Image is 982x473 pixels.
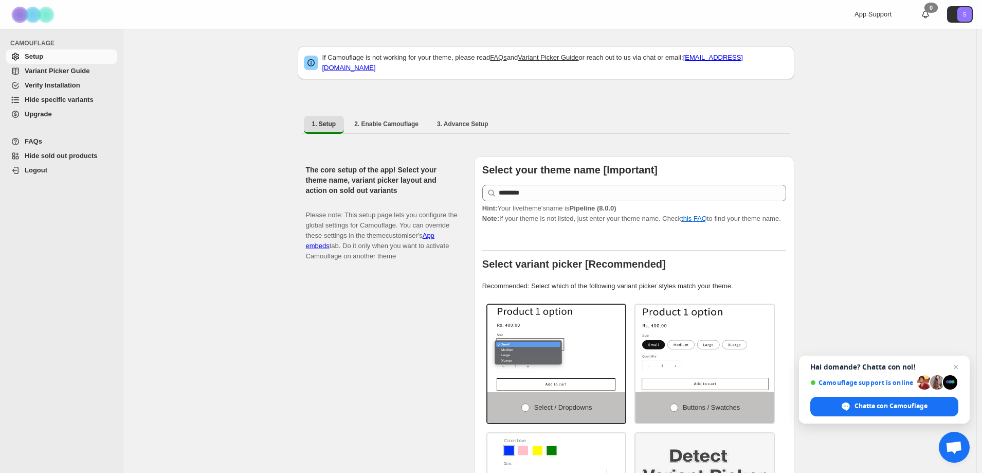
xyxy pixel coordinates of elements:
h2: The core setup of the app! Select your theme name, variant picker layout and action on sold out v... [306,165,458,196]
span: Hai domande? Chatta con noi! [810,363,958,371]
button: Avatar with initials S [947,6,973,23]
img: Select / Dropdowns [487,305,626,392]
img: Camouflage [8,1,60,29]
div: Chatta con Camouflage [810,397,958,416]
span: FAQs [25,137,42,145]
span: Verify Installation [25,81,80,89]
span: App Support [854,10,892,18]
a: Hide specific variants [6,93,117,107]
span: Avatar with initials S [957,7,972,22]
div: 0 [924,3,938,13]
strong: Pipeline (8.0.0) [569,204,616,212]
span: CAMOUFLAGE [10,39,118,47]
span: Upgrade [25,110,52,118]
span: Setup [25,52,43,60]
span: Select / Dropdowns [534,404,592,411]
img: Buttons / Swatches [635,305,774,392]
a: FAQs [490,54,507,61]
span: Chatta con Camouflage [854,401,928,411]
span: Chiudere la chat [950,361,962,373]
p: Recommended: Select which of the following variant picker styles match your theme. [482,281,786,291]
a: Verify Installation [6,78,117,93]
span: Camouflage support is online [810,379,914,387]
p: If your theme is not listed, just enter your theme name. Check to find your theme name. [482,203,786,224]
b: Select variant picker [Recommended] [482,258,666,270]
a: Upgrade [6,107,117,121]
span: Your live theme's name is [482,204,616,212]
a: Variant Picker Guide [6,64,117,78]
span: Logout [25,166,47,174]
a: Hide sold out products [6,149,117,163]
span: 2. Enable Camouflage [354,120,419,128]
a: Logout [6,163,117,178]
strong: Note: [482,215,499,222]
span: Buttons / Swatches [683,404,740,411]
a: 0 [920,9,931,20]
div: Aprire la chat [939,432,970,463]
a: FAQs [6,134,117,149]
b: Select your theme name [Important] [482,164,658,176]
a: Setup [6,49,117,64]
span: 3. Advance Setup [437,120,488,128]
a: Variant Picker Guide [518,54,578,61]
span: Hide sold out products [25,152,98,160]
span: 1. Setup [312,120,336,128]
p: If Camouflage is not working for your theme, please read and or reach out to us via chat or email: [322,52,788,73]
span: Hide specific variants [25,96,94,103]
span: Variant Picker Guide [25,67,89,75]
a: this FAQ [681,215,707,222]
strong: Hint: [482,204,498,212]
text: S [962,11,966,17]
p: Please note: This setup page lets you configure the global settings for Camouflage. You can overr... [306,200,458,261]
